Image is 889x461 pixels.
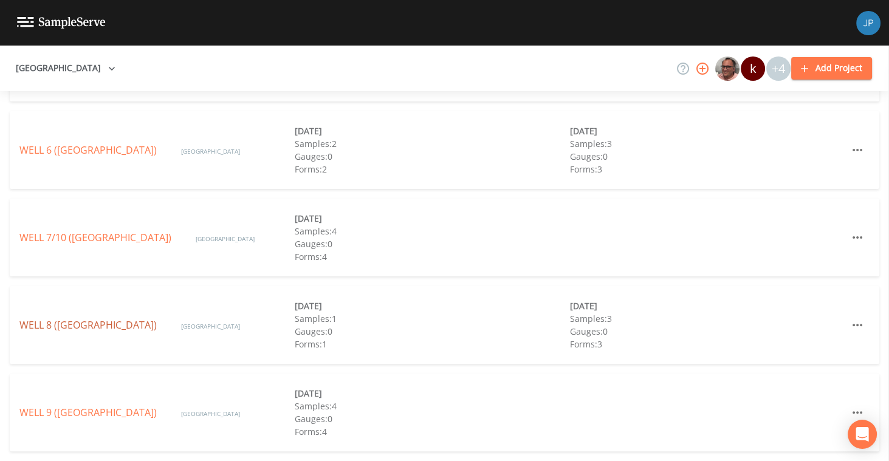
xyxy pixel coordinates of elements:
div: Gauges: 0 [295,412,570,425]
div: Samples: 1 [295,312,570,325]
div: +4 [766,56,791,81]
div: [DATE] [295,125,570,137]
div: Open Intercom Messenger [848,420,877,449]
div: k [741,56,765,81]
div: Samples: 3 [570,137,845,150]
div: Gauges: 0 [295,237,570,250]
img: logo [17,17,106,29]
img: 41241ef155101aa6d92a04480b0d0000 [856,11,880,35]
div: [DATE] [295,212,570,225]
div: keith@gcpwater.org [740,56,766,81]
div: Forms: 4 [295,250,570,263]
div: Forms: 4 [295,425,570,438]
span: [GEOGRAPHIC_DATA] [196,234,255,243]
div: Forms: 1 [295,338,570,350]
a: WELL 6 ([GEOGRAPHIC_DATA]) [19,143,157,157]
span: [GEOGRAPHIC_DATA] [181,147,240,155]
div: Forms: 2 [295,163,570,176]
div: Mike Franklin [715,56,740,81]
div: Forms: 3 [570,163,845,176]
div: Forms: 3 [570,338,845,350]
div: Samples: 4 [295,225,570,237]
div: Gauges: 0 [570,150,845,163]
div: Samples: 4 [295,400,570,412]
a: WELL 8 ([GEOGRAPHIC_DATA]) [19,318,157,332]
a: WELL 9 ([GEOGRAPHIC_DATA]) [19,406,157,419]
button: [GEOGRAPHIC_DATA] [11,57,120,80]
button: Add Project [791,57,872,80]
div: Gauges: 0 [570,325,845,338]
div: [DATE] [295,299,570,312]
a: WELL 7/10 ([GEOGRAPHIC_DATA]) [19,231,171,244]
img: e2d790fa78825a4bb76dcb6ab311d44c [715,56,740,81]
span: [GEOGRAPHIC_DATA] [181,409,240,418]
span: [GEOGRAPHIC_DATA] [181,322,240,330]
div: Samples: 3 [570,312,845,325]
div: [DATE] [570,125,845,137]
div: [DATE] [570,299,845,312]
div: Gauges: 0 [295,325,570,338]
div: Samples: 2 [295,137,570,150]
div: [DATE] [295,387,570,400]
div: Gauges: 0 [295,150,570,163]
